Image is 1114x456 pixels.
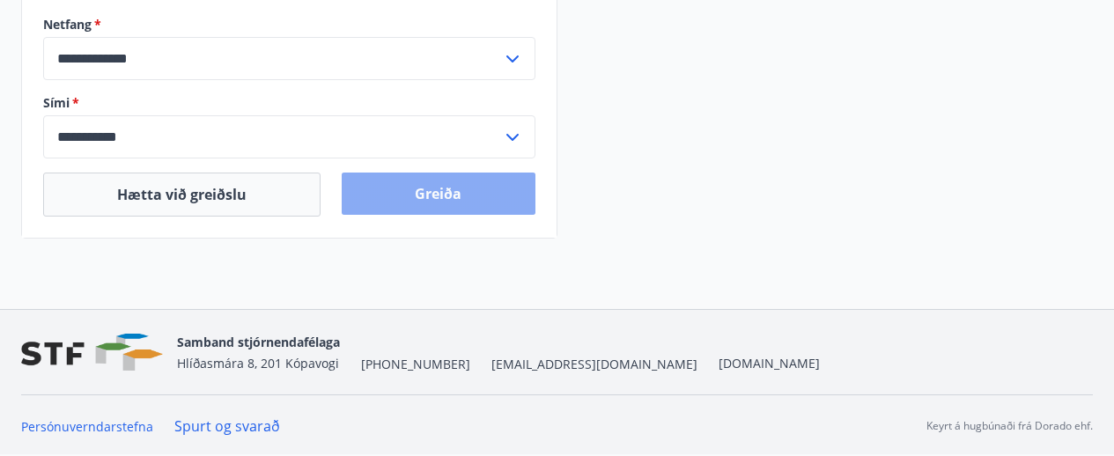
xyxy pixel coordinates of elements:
label: Sími [43,94,535,112]
a: Spurt og svarað [174,416,280,436]
button: Hætta við greiðslu [43,173,321,217]
span: Samband stjórnendafélaga [177,334,340,350]
p: Keyrt á hugbúnaði frá Dorado ehf. [926,418,1093,434]
span: [PHONE_NUMBER] [361,356,470,373]
label: Netfang [43,16,535,33]
img: vjCaq2fThgY3EUYqSgpjEiBg6WP39ov69hlhuPVN.png [21,334,163,371]
a: [DOMAIN_NAME] [719,355,820,371]
button: Greiða [342,173,535,215]
a: Persónuverndarstefna [21,418,153,435]
span: [EMAIL_ADDRESS][DOMAIN_NAME] [491,356,697,373]
span: Hlíðasmára 8, 201 Kópavogi [177,355,339,371]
